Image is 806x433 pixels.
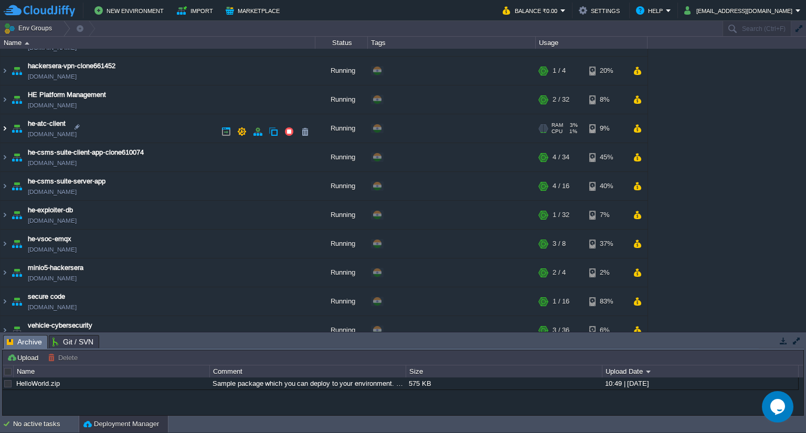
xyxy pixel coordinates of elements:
button: Balance ₹0.00 [503,4,560,17]
img: AMDAwAAAACH5BAEAAAAALAAAAAABAAEAAAICRAEAOw== [9,291,24,320]
span: [DOMAIN_NAME] [28,248,77,259]
div: 1 / 16 [553,291,569,320]
img: AMDAwAAAACH5BAEAAAAALAAAAAABAAEAAAICRAEAOw== [9,147,24,176]
div: 3 / 8 [553,234,566,262]
a: he-atc-client [28,123,66,133]
img: CloudJiffy [4,4,75,17]
a: hackersera-vpn-clone661452 [28,65,115,75]
span: [DOMAIN_NAME] [28,162,77,172]
div: Name [14,365,209,377]
span: Git / SVN [52,335,93,348]
div: 40% [589,176,623,204]
img: AMDAwAAAACH5BAEAAAAALAAAAAABAAEAAAICRAEAOw== [1,263,9,291]
div: 4 / 16 [553,176,569,204]
img: AMDAwAAAACH5BAEAAAAALAAAAAABAAEAAAICRAEAOw== [9,90,24,118]
button: Settings [579,4,623,17]
button: Delete [48,353,81,362]
div: Size [407,365,602,377]
div: 2 / 32 [553,90,569,118]
div: Running [315,205,368,233]
div: 2 / 4 [553,263,566,291]
div: Usage [536,37,647,49]
iframe: chat widget [762,391,796,423]
div: Status [316,37,367,49]
div: 37% [589,234,623,262]
img: AMDAwAAAACH5BAEAAAAALAAAAAABAAEAAAICRAEAOw== [1,320,9,349]
button: Upload [7,353,41,362]
a: [DOMAIN_NAME] [28,277,77,288]
div: 45% [589,147,623,176]
button: Env Groups [4,21,56,36]
img: AMDAwAAAACH5BAEAAAAALAAAAAABAAEAAAICRAEAOw== [9,118,24,147]
span: [DOMAIN_NAME] [28,191,77,201]
img: AMDAwAAAACH5BAEAAAAALAAAAAABAAEAAAICRAEAOw== [1,291,9,320]
img: AMDAwAAAACH5BAEAAAAALAAAAAABAAEAAAICRAEAOw== [1,147,9,176]
div: 7% [589,205,623,233]
img: AMDAwAAAACH5BAEAAAAALAAAAAABAAEAAAICRAEAOw== [9,176,24,204]
a: [DOMAIN_NAME] [28,133,77,144]
div: Name [1,37,315,49]
img: AMDAwAAAACH5BAEAAAAALAAAAAABAAEAAAICRAEAOw== [1,90,9,118]
button: Deployment Manager [83,419,159,429]
div: 8% [589,90,623,118]
div: Sample package which you can deploy to your environment. Feel free to delete and upload a package... [210,377,405,389]
div: Tags [368,37,535,49]
div: 3 / 36 [553,320,569,349]
div: Running [315,263,368,291]
button: Marketplace [226,4,283,17]
a: he-csms-suite-server-app [28,180,105,191]
img: AMDAwAAAACH5BAEAAAAALAAAAAABAAEAAAICRAEAOw== [1,234,9,262]
div: 4 / 34 [553,147,569,176]
a: vehicle-cybersecurity [28,324,92,335]
span: CPU [552,133,563,139]
div: No active tasks [13,416,79,432]
span: Archive [7,335,42,349]
div: 20% [589,61,623,89]
div: 575 KB [406,377,601,389]
span: [DOMAIN_NAME] [28,75,77,86]
div: 83% [589,291,623,320]
a: HE Platform Management [28,94,106,104]
a: he-vsoc-emqx [28,238,71,248]
button: [EMAIL_ADDRESS][DOMAIN_NAME] [684,4,796,17]
div: Running [315,234,368,262]
img: AMDAwAAAACH5BAEAAAAALAAAAAABAAEAAAICRAEAOw== [9,234,24,262]
a: minio5-hackersera [28,267,83,277]
img: AMDAwAAAACH5BAEAAAAALAAAAAABAAEAAAICRAEAOw== [9,205,24,233]
div: 10:49 | [DATE] [602,377,798,389]
a: [DOMAIN_NAME] [28,104,77,115]
div: Running [315,118,368,147]
img: AMDAwAAAACH5BAEAAAAALAAAAAABAAEAAAICRAEAOw== [1,205,9,233]
div: Running [315,320,368,349]
img: AMDAwAAAACH5BAEAAAAALAAAAAABAAEAAAICRAEAOw== [1,176,9,204]
a: HelloWorld.zip [16,380,60,387]
div: Running [315,176,368,204]
span: 3% [567,126,578,133]
div: Running [315,90,368,118]
a: he-csms-suite-client-app-clone610074 [28,151,144,162]
div: 6% [589,320,623,349]
div: 9% [589,118,623,147]
img: AMDAwAAAACH5BAEAAAAALAAAAAABAAEAAAICRAEAOw== [9,263,24,291]
div: Upload Date [603,365,798,377]
div: Running [315,291,368,320]
img: AMDAwAAAACH5BAEAAAAALAAAAAABAAEAAAICRAEAOw== [25,42,29,45]
button: New Environment [94,4,167,17]
span: [DOMAIN_NAME] [28,220,77,230]
img: AMDAwAAAACH5BAEAAAAALAAAAAABAAEAAAICRAEAOw== [9,320,24,349]
a: he-exploiter-db [28,209,73,220]
img: AMDAwAAAACH5BAEAAAAALAAAAAABAAEAAAICRAEAOw== [1,61,9,89]
a: secure code [28,296,65,306]
div: 1 / 32 [553,205,569,233]
span: [DOMAIN_NAME] [28,306,77,317]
